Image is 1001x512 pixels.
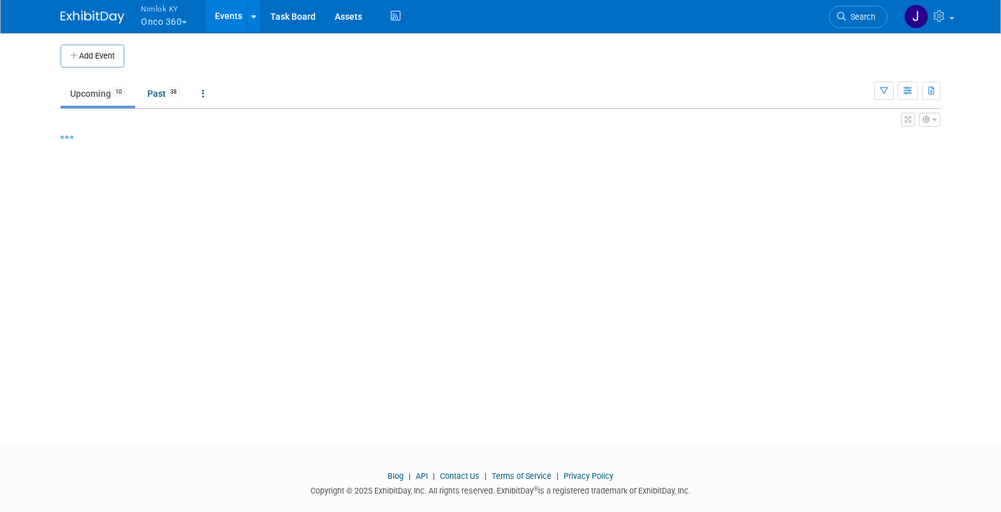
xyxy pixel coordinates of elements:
img: Jamie Dunn [904,4,928,29]
img: ExhibitDay [61,11,124,24]
a: Terms of Service [492,471,552,481]
a: Past38 [138,82,190,106]
span: Nimlok KY [141,2,187,15]
span: | [481,471,490,481]
button: Add Event [61,45,124,68]
sup: ® [534,485,538,492]
a: API [416,471,428,481]
span: | [553,471,562,481]
a: Privacy Policy [564,471,613,481]
span: | [430,471,438,481]
a: Search [829,6,888,28]
a: Upcoming10 [61,82,135,106]
span: Search [846,12,875,22]
span: 10 [112,87,126,97]
span: | [406,471,414,481]
a: Blog [388,471,404,481]
a: Contact Us [440,471,479,481]
span: 38 [166,87,180,97]
img: loading... [61,136,73,139]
